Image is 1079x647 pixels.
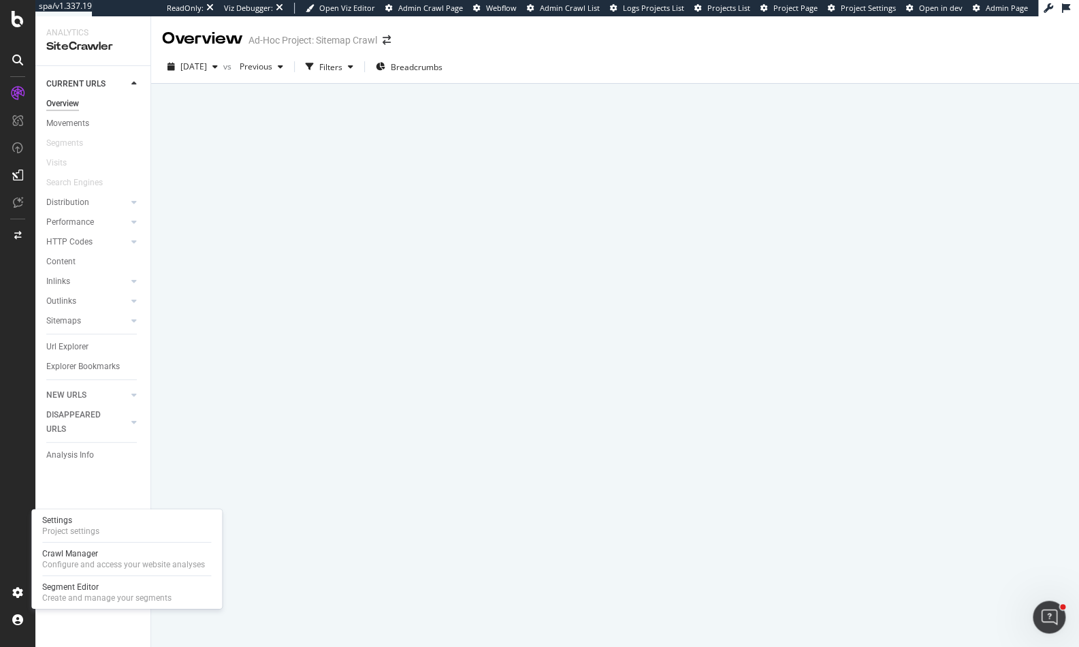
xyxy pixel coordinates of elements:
[841,3,896,13] span: Project Settings
[46,340,141,354] a: Url Explorer
[46,274,70,289] div: Inlinks
[234,56,289,78] button: Previous
[46,408,127,437] a: DISAPPEARED URLS
[42,548,205,559] div: Crawl Manager
[300,56,359,78] button: Filters
[46,176,103,190] div: Search Engines
[37,514,216,538] a: SettingsProject settings
[319,61,342,73] div: Filters
[540,3,600,13] span: Admin Crawl List
[46,116,89,131] div: Movements
[370,56,448,78] button: Breadcrumbs
[707,3,750,13] span: Projects List
[42,526,99,537] div: Project settings
[46,97,141,111] a: Overview
[162,27,243,50] div: Overview
[46,136,97,151] a: Segments
[986,3,1028,13] span: Admin Page
[46,314,81,328] div: Sitemaps
[46,97,79,111] div: Overview
[46,77,106,91] div: CURRENT URLS
[46,314,127,328] a: Sitemaps
[223,61,234,72] span: vs
[46,27,140,39] div: Analytics
[760,3,818,14] a: Project Page
[773,3,818,13] span: Project Page
[46,408,115,437] div: DISAPPEARED URLS
[486,3,517,13] span: Webflow
[234,61,272,72] span: Previous
[42,515,99,526] div: Settings
[248,33,377,47] div: Ad-Hoc Project: Sitemap Crawl
[694,3,750,14] a: Projects List
[46,39,140,54] div: SiteCrawler
[46,215,94,230] div: Performance
[46,255,141,269] a: Content
[46,215,127,230] a: Performance
[46,388,127,403] a: NEW URLS
[37,580,216,605] a: Segment EditorCreate and manage your segments
[46,274,127,289] a: Inlinks
[46,360,141,374] a: Explorer Bookmarks
[973,3,1028,14] a: Admin Page
[42,593,172,603] div: Create and manage your segments
[42,582,172,593] div: Segment Editor
[1033,601,1065,633] iframe: Intercom live chat
[383,35,391,45] div: arrow-right-arrow-left
[46,116,141,131] a: Movements
[828,3,896,14] a: Project Settings
[46,156,67,170] div: Visits
[398,3,463,13] span: Admin Crawl Page
[46,156,80,170] a: Visits
[46,360,120,374] div: Explorer Bookmarks
[473,3,517,14] a: Webflow
[46,136,83,151] div: Segments
[46,255,76,269] div: Content
[46,388,86,403] div: NEW URLS
[906,3,963,14] a: Open in dev
[46,235,127,249] a: HTTP Codes
[180,61,207,72] span: 2025 Sep. 8th
[46,195,89,210] div: Distribution
[46,448,141,462] a: Analysis Info
[46,235,93,249] div: HTTP Codes
[167,3,204,14] div: ReadOnly:
[46,294,76,309] div: Outlinks
[224,3,273,14] div: Viz Debugger:
[46,294,127,309] a: Outlinks
[37,547,216,571] a: Crawl ManagerConfigure and access your website analyses
[46,77,127,91] a: CURRENT URLS
[46,448,94,462] div: Analysis Info
[46,195,127,210] a: Distribution
[42,559,205,570] div: Configure and access your website analyses
[623,3,684,13] span: Logs Projects List
[919,3,963,13] span: Open in dev
[385,3,463,14] a: Admin Crawl Page
[162,56,223,78] button: [DATE]
[527,3,600,14] a: Admin Crawl List
[46,176,116,190] a: Search Engines
[391,61,442,73] span: Breadcrumbs
[46,340,88,354] div: Url Explorer
[319,3,375,13] span: Open Viz Editor
[610,3,684,14] a: Logs Projects List
[306,3,375,14] a: Open Viz Editor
